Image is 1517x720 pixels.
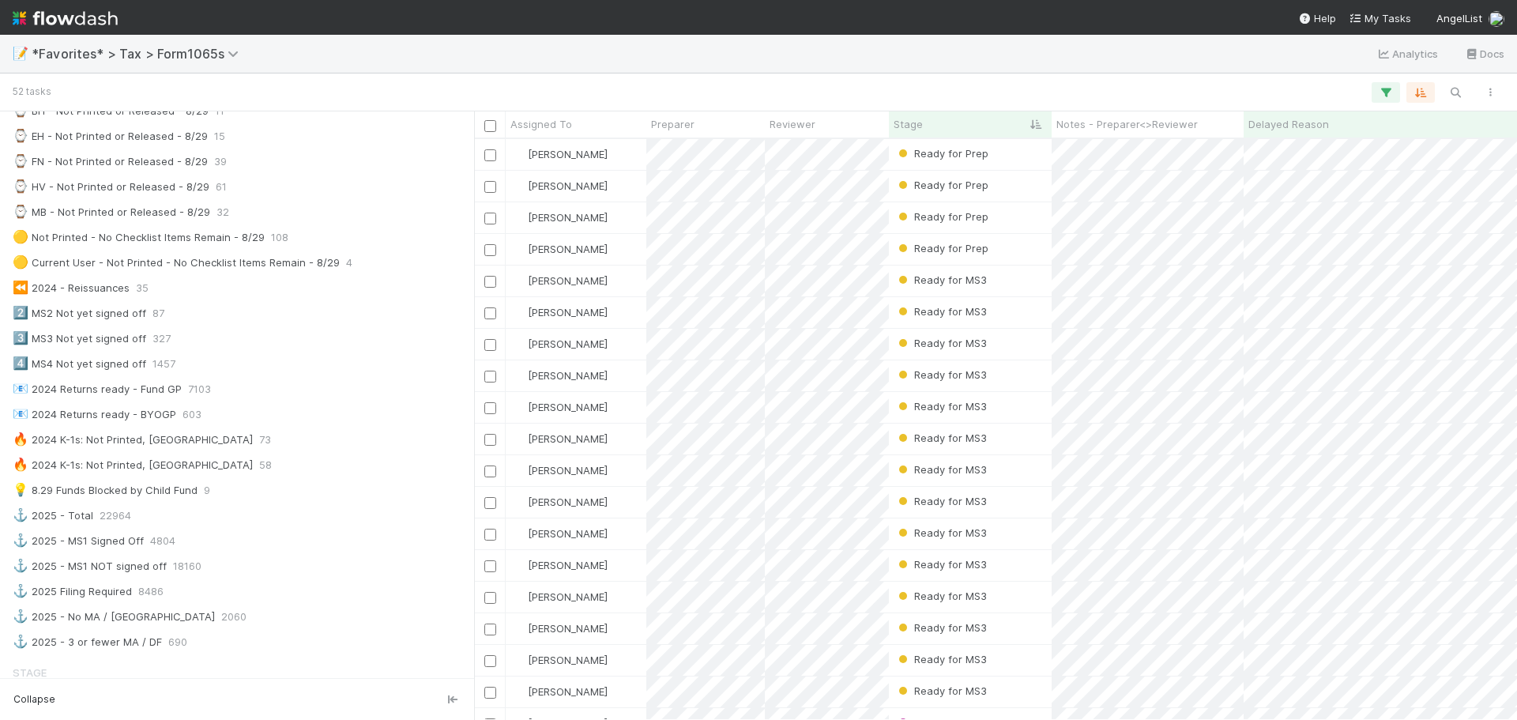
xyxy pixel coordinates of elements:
img: avatar_e41e7ae5-e7d9-4d8d-9f56-31b0d7a2f4fd.png [513,464,525,477]
div: 2025 Filing Required [13,582,132,601]
div: MB - Not Printed or Released - 8/29 [13,202,210,222]
span: [PERSON_NAME] [528,306,608,319]
span: [PERSON_NAME] [528,211,608,224]
span: Ready for MS3 [895,495,987,507]
span: 1457 [152,354,175,374]
span: Ready for MS3 [895,368,987,381]
img: avatar_711f55b7-5a46-40da-996f-bc93b6b86381.png [513,685,525,698]
span: 327 [152,329,171,349]
div: Ready for Prep [895,145,988,161]
span: Ready for MS3 [895,526,987,539]
span: 🟡 [13,255,28,269]
img: avatar_d45d11ee-0024-4901-936f-9df0a9cc3b4e.png [513,337,525,350]
div: EH - Not Printed or Released - 8/29 [13,126,208,146]
span: [PERSON_NAME] [528,622,608,635]
span: [PERSON_NAME] [528,243,608,255]
div: Ready for Prep [895,240,988,256]
span: 3️⃣ [13,331,28,345]
div: Ready for MS3 [895,683,987,699]
span: 32 [216,202,229,222]
img: avatar_711f55b7-5a46-40da-996f-bc93b6b86381.png [513,179,525,192]
div: Ready for MS3 [895,493,987,509]
span: Stage [13,657,47,688]
div: MS2 Not yet signed off [13,303,146,323]
div: Ready for MS3 [895,525,987,541]
span: Collapse [13,692,55,707]
div: [PERSON_NAME] [512,557,608,573]
a: My Tasks [1349,10,1411,26]
input: Toggle Row Selected [484,497,496,509]
span: AngelList [1436,12,1482,25]
span: [PERSON_NAME] [528,496,608,508]
input: Toggle All Rows Selected [484,120,496,132]
img: avatar_cfa6ccaa-c7d9-46b3-b608-2ec56ecf97ad.png [513,274,525,287]
span: 35 [136,278,149,298]
img: avatar_711f55b7-5a46-40da-996f-bc93b6b86381.png [513,496,525,508]
span: Ready for Prep [895,242,988,254]
span: *Favorites* > Tax > Form1065s [32,46,247,62]
input: Toggle Row Selected [484,276,496,288]
div: Ready for MS3 [895,588,987,604]
img: avatar_d45d11ee-0024-4901-936f-9df0a9cc3b4e.png [513,306,525,319]
div: 2025 - No MA / [GEOGRAPHIC_DATA] [13,607,215,627]
div: Ready for Prep [895,209,988,224]
span: [PERSON_NAME] [528,654,608,666]
div: [PERSON_NAME] [512,526,608,541]
img: avatar_e41e7ae5-e7d9-4d8d-9f56-31b0d7a2f4fd.png [513,401,525,413]
div: [PERSON_NAME] [512,304,608,320]
input: Toggle Row Selected [484,624,496,635]
div: HV - Not Printed or Released - 8/29 [13,177,209,197]
span: ⌚ [13,154,28,168]
span: Delayed Reason [1248,116,1329,132]
span: Assigned To [510,116,572,132]
img: avatar_d45d11ee-0024-4901-936f-9df0a9cc3b4e.png [513,369,525,382]
a: Docs [1464,44,1504,63]
div: Not Printed - No Checklist Items Remain - 8/29 [13,228,265,247]
div: 2024 - Reissuances [13,278,130,298]
div: [PERSON_NAME] [512,146,608,162]
input: Toggle Row Selected [484,371,496,383]
span: [PERSON_NAME] [528,590,608,603]
img: avatar_e41e7ae5-e7d9-4d8d-9f56-31b0d7a2f4fd.png [513,622,525,635]
span: 4 [346,253,352,273]
input: Toggle Row Selected [484,529,496,541]
span: Ready for MS3 [895,558,987,571]
div: Ready for MS3 [895,620,987,635]
span: [PERSON_NAME] [528,685,608,698]
span: ⚓ [13,635,28,648]
span: 690 [168,632,187,652]
span: 4️⃣ [13,356,28,370]
span: 💡 [13,483,28,496]
img: avatar_711f55b7-5a46-40da-996f-bc93b6b86381.png [513,243,525,255]
div: MS4 Not yet signed off [13,354,146,374]
div: Ready for MS3 [895,335,987,351]
span: 73 [259,430,271,450]
img: avatar_d45d11ee-0024-4901-936f-9df0a9cc3b4e.png [513,654,525,666]
div: 2025 - Total [13,506,93,526]
div: 8.29 Funds Blocked by Child Fund [13,481,198,500]
input: Toggle Row Selected [484,655,496,667]
span: Ready for MS3 [895,432,987,444]
span: ⌚ [13,129,28,142]
span: Stage [894,116,923,132]
input: Toggle Row Selected [484,149,496,161]
div: [PERSON_NAME] [512,209,608,225]
div: Ready for MS3 [895,462,987,477]
span: 603 [183,405,201,424]
input: Toggle Row Selected [484,307,496,319]
span: Ready for Prep [895,210,988,223]
input: Toggle Row Selected [484,466,496,477]
span: My Tasks [1349,12,1411,25]
div: Current User - Not Printed - No Checklist Items Remain - 8/29 [13,253,340,273]
span: 11 [215,101,224,121]
span: 9 [204,481,210,500]
div: Ready for Prep [895,177,988,193]
div: [PERSON_NAME] [512,336,608,352]
span: ⌚ [13,179,28,193]
div: BH - Not Printed or Released - 8/29 [13,101,209,121]
span: [PERSON_NAME] [528,369,608,382]
img: avatar_d45d11ee-0024-4901-936f-9df0a9cc3b4e.png [513,559,525,571]
span: Ready for MS3 [895,305,987,318]
div: [PERSON_NAME] [512,494,608,510]
span: Ready for MS3 [895,273,987,286]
